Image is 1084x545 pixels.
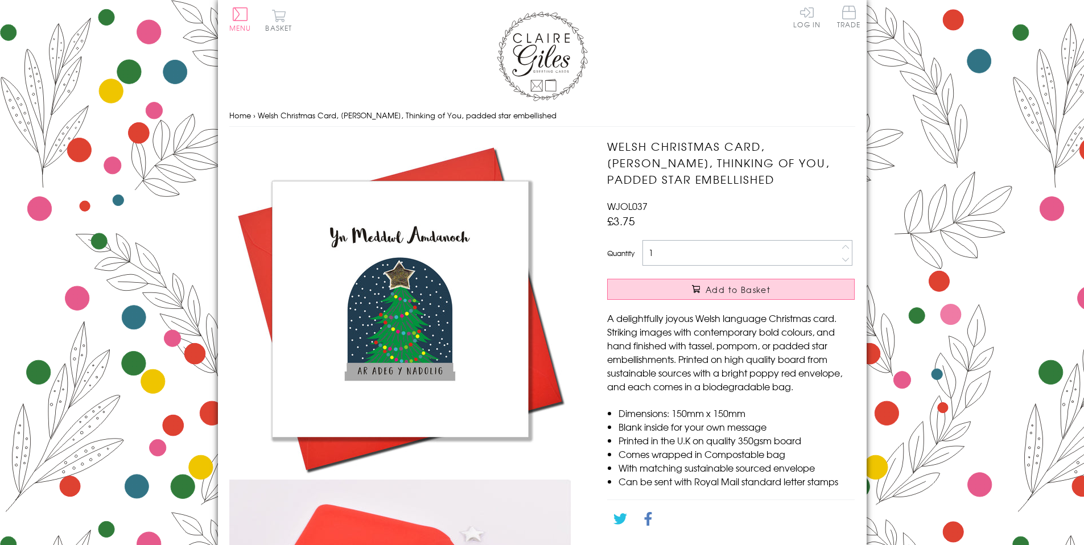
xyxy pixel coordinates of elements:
[607,248,634,258] label: Quantity
[607,213,635,229] span: £3.75
[706,284,770,295] span: Add to Basket
[607,138,855,187] h1: Welsh Christmas Card, [PERSON_NAME], Thinking of You, padded star embellished
[619,420,855,433] li: Blank inside for your own message
[619,461,855,474] li: With matching sustainable sourced envelope
[497,11,588,101] img: Claire Giles Greetings Cards
[263,9,295,31] button: Basket
[619,433,855,447] li: Printed in the U.K on quality 350gsm board
[607,199,648,213] span: WJOL037
[229,104,855,127] nav: breadcrumbs
[619,447,855,461] li: Comes wrapped in Compostable bag
[229,138,571,480] img: Welsh Christmas Card, Nadolig Llawen, Thinking of You, padded star embellished
[619,406,855,420] li: Dimensions: 150mm x 150mm
[837,6,861,30] a: Trade
[607,279,855,300] button: Add to Basket
[229,110,251,121] a: Home
[619,474,855,488] li: Can be sent with Royal Mail standard letter stamps
[229,23,252,33] span: Menu
[607,311,855,393] p: A delightfully joyous Welsh language Christmas card. Striking images with contemporary bold colou...
[229,7,252,31] button: Menu
[258,110,557,121] span: Welsh Christmas Card, [PERSON_NAME], Thinking of You, padded star embellished
[837,6,861,28] span: Trade
[253,110,255,121] span: ›
[793,6,821,28] a: Log In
